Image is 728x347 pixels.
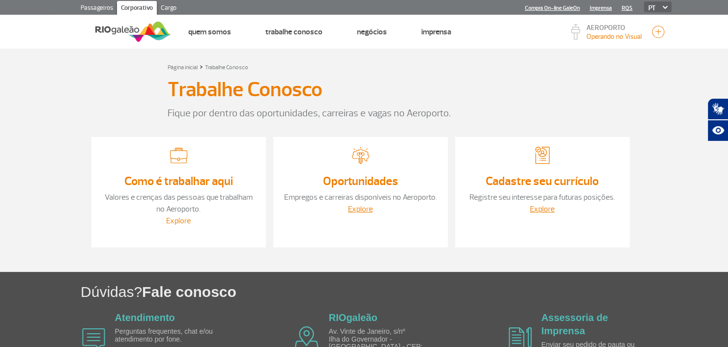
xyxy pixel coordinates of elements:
[81,282,728,302] h1: Dúvidas?
[200,61,203,72] a: >
[590,5,612,11] a: Imprensa
[157,1,180,17] a: Cargo
[421,27,451,37] a: Imprensa
[205,64,248,71] a: Trabalhe Conosco
[168,106,561,121] p: Fique por dentro das oportunidades, carreiras e vagas no Aeroporto.
[525,5,580,11] a: Compra On-line GaleOn
[586,31,642,42] p: Visibilidade de 10000m
[469,192,615,202] a: Registre seu interesse para futuras posições.
[168,78,322,102] h3: Trabalhe Conosco
[188,27,231,37] a: Quem Somos
[166,216,191,226] a: Explore
[117,1,157,17] a: Corporativo
[77,1,117,17] a: Passageiros
[115,328,228,343] p: Perguntas frequentes, chat e/ou atendimento por fone.
[124,174,233,188] a: Como é trabalhar aqui
[530,204,554,214] a: Explore
[348,204,373,214] a: Explore
[707,98,728,141] div: Plugin de acessibilidade da Hand Talk.
[265,27,322,37] a: Trabalhe Conosco
[707,98,728,120] button: Abrir tradutor de língua de sinais.
[115,312,175,323] a: Atendimento
[707,120,728,141] button: Abrir recursos assistivos.
[105,192,253,214] a: Valores e crenças das pessoas que trabalham no Aeroporto.
[323,174,398,188] a: Oportunidades
[284,192,437,202] a: Empregos e carreiras disponíveis no Aeroporto.
[486,174,599,188] a: Cadastre seu currículo
[357,27,387,37] a: Negócios
[142,284,236,300] span: Fale conosco
[586,25,642,31] p: AEROPORTO
[329,312,378,323] a: RIOgaleão
[541,312,608,336] a: Assessoria de Imprensa
[622,5,633,11] a: RQS
[168,64,198,71] a: Página inicial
